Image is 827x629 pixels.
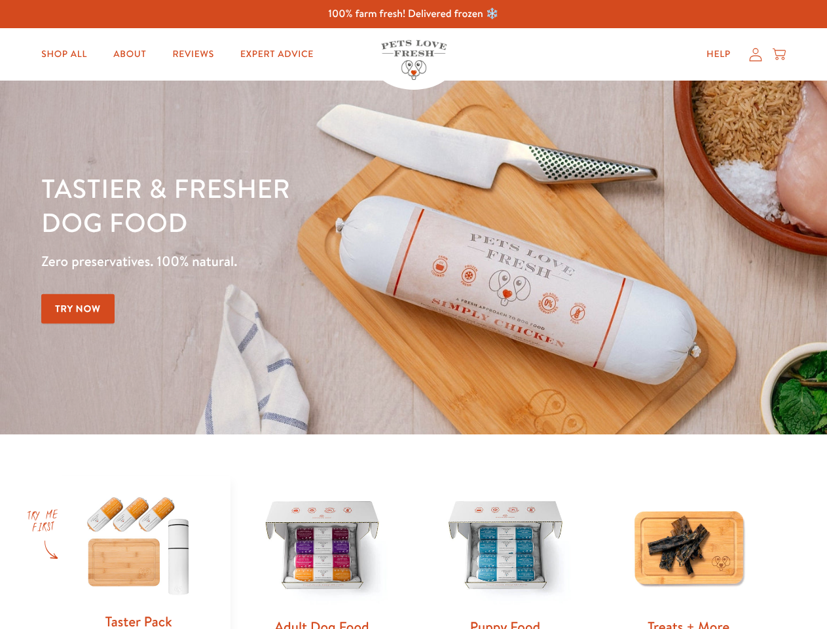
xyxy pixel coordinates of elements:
a: Help [696,41,741,67]
p: Zero preservatives. 100% natural. [41,250,538,273]
a: Expert Advice [230,41,324,67]
a: Try Now [41,294,115,324]
img: Pets Love Fresh [381,40,447,80]
a: Shop All [31,41,98,67]
a: About [103,41,156,67]
h1: Tastier & fresher dog food [41,171,538,239]
a: Reviews [162,41,224,67]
